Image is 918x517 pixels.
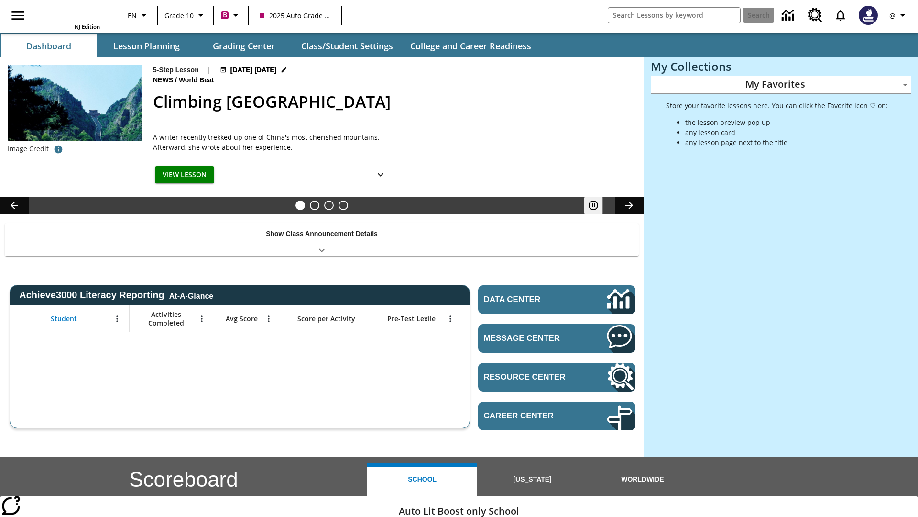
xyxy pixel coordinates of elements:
span: Achieve3000 Literacy Reporting [19,290,213,301]
span: [DATE] [DATE] [230,65,277,75]
input: search field [608,8,740,23]
div: Pause [584,197,612,214]
button: Show Details [371,166,390,184]
button: Language: EN, Select a language [123,7,154,24]
img: 6000 stone steps to climb Mount Tai in Chinese countryside [8,65,142,141]
button: Slide 2 Defining Our Government's Purpose [310,201,319,210]
a: Home [38,4,100,23]
span: Resource Center [484,372,578,382]
a: Career Center [478,402,635,430]
span: EN [128,11,137,21]
li: the lesson preview pop up [685,117,888,127]
span: Student [51,315,77,323]
button: View Lesson [155,166,214,184]
span: | [207,65,210,75]
a: Resource Center, Will open in new tab [478,363,635,392]
span: Avg Score [226,315,258,323]
img: Avatar [859,6,878,25]
span: World Beat [179,75,216,86]
a: Message Center [478,324,635,353]
span: Activities Completed [134,310,197,327]
button: Pause [584,197,603,214]
span: Data Center [484,295,574,304]
p: Image Credit [8,144,49,154]
span: Score per Activity [297,315,355,323]
span: B [223,9,227,21]
span: / [175,76,177,84]
button: Open Menu [110,312,124,326]
span: News [153,75,175,86]
button: Class/Student Settings [294,34,401,57]
span: @ [889,11,896,21]
div: My Favorites [651,76,911,94]
div: At-A-Glance [169,290,213,301]
button: Dashboard [1,34,97,57]
li: any lesson card [685,127,888,137]
span: Career Center [484,411,578,421]
button: Grade: Grade 10, Select a grade [161,7,210,24]
h3: My Collections [651,60,911,73]
p: Store your favorite lessons here. You can click the Favorite icon ♡ on: [666,101,888,111]
div: Home [38,3,100,30]
button: Worldwide [588,463,698,496]
p: 5-Step Lesson [153,65,199,75]
button: Open Menu [443,312,458,326]
div: A writer recently trekked up one of China's most cherished mountains. Afterward, she wrote about ... [153,132,392,152]
button: Slide 4 Career Lesson [339,201,348,210]
span: Grade 10 [164,11,194,21]
button: Open Menu [195,312,209,326]
button: Open Menu [262,312,276,326]
a: Data Center [478,285,635,314]
button: Jul 22 - Jun 30 Choose Dates [218,65,289,75]
button: Select a new avatar [853,3,884,28]
span: Pre-Test Lexile [387,315,436,323]
span: 2025 Auto Grade 10 [260,11,330,21]
a: Data Center [776,2,802,29]
li: any lesson page next to the title [685,137,888,147]
button: Slide 1 Climbing Mount Tai [295,201,305,210]
button: [US_STATE] [477,463,587,496]
button: Slide 3 Pre-release lesson [324,201,334,210]
button: Grading Center [196,34,292,57]
a: Resource Center, Will open in new tab [802,2,828,28]
button: College and Career Readiness [403,34,539,57]
a: Notifications [828,3,853,28]
span: NJ Edition [75,23,100,30]
button: Boost Class color is violet red. Change class color [217,7,245,24]
button: Credit for photo and all related images: Public Domain/Charlie Fong [49,141,68,158]
button: Open side menu [4,1,32,30]
div: Show Class Announcement Details [5,223,639,256]
button: Profile/Settings [884,7,914,24]
p: Show Class Announcement Details [266,229,378,239]
button: Lesson carousel, Next [615,197,644,214]
button: Lesson Planning [98,34,194,57]
h2: Climbing Mount Tai [153,90,632,114]
button: School [367,463,477,496]
span: Message Center [484,334,578,343]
